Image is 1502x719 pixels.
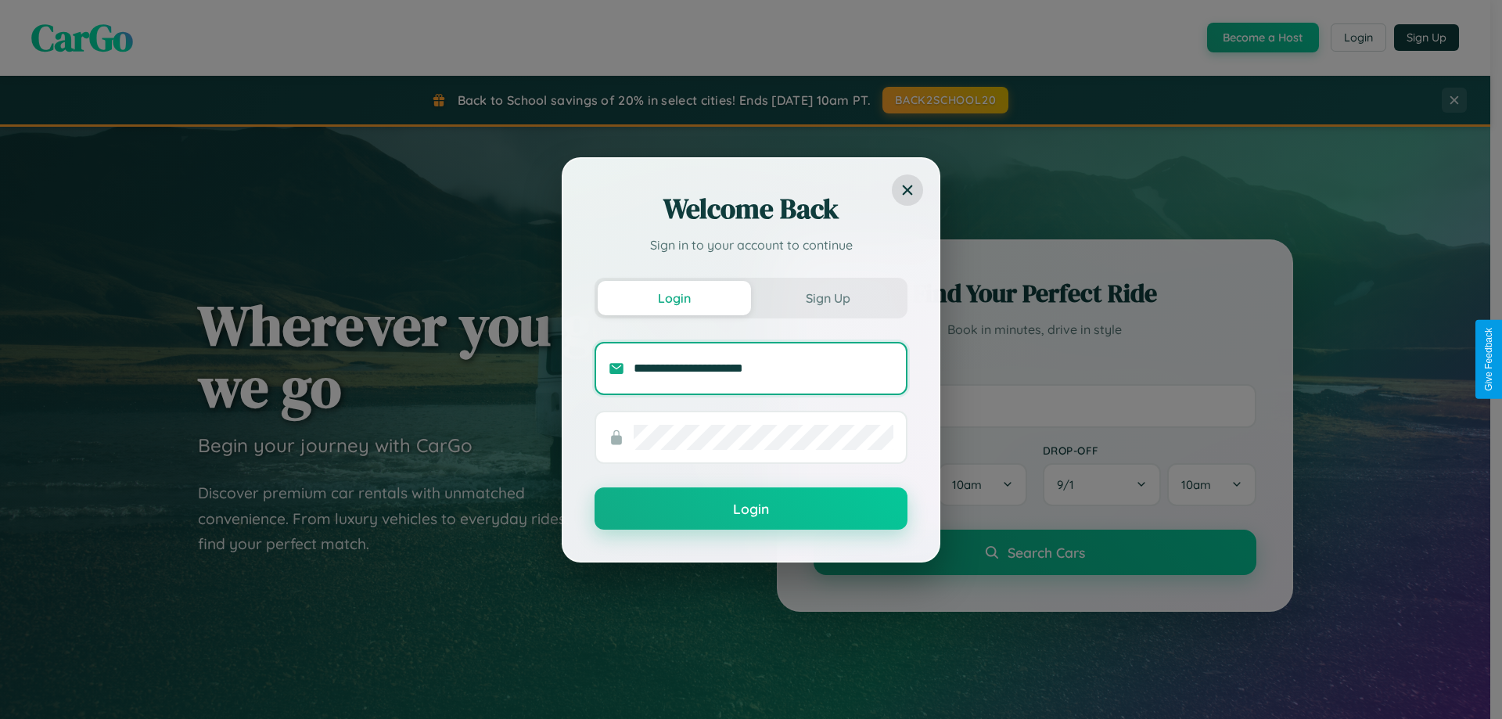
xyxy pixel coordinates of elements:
[595,190,907,228] h2: Welcome Back
[595,487,907,530] button: Login
[595,235,907,254] p: Sign in to your account to continue
[1483,328,1494,391] div: Give Feedback
[598,281,751,315] button: Login
[751,281,904,315] button: Sign Up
